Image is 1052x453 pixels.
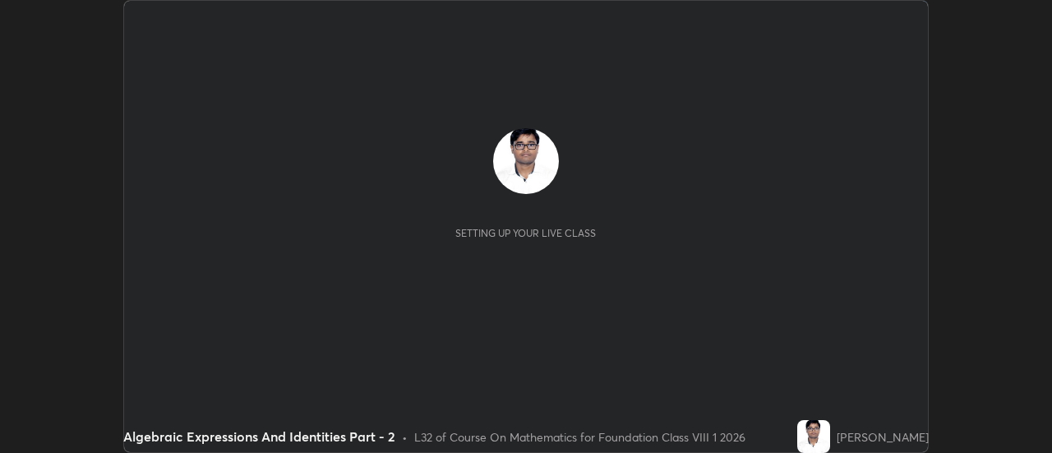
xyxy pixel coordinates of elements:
[123,427,395,446] div: Algebraic Expressions And Identities Part - 2
[402,428,408,446] div: •
[455,227,596,239] div: Setting up your live class
[414,428,745,446] div: L32 of Course On Mathematics for Foundation Class VIII 1 2026
[837,428,929,446] div: [PERSON_NAME]
[493,128,559,194] img: c2357da53e6c4a768a63f5a7834c11d3.jpg
[797,420,830,453] img: c2357da53e6c4a768a63f5a7834c11d3.jpg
